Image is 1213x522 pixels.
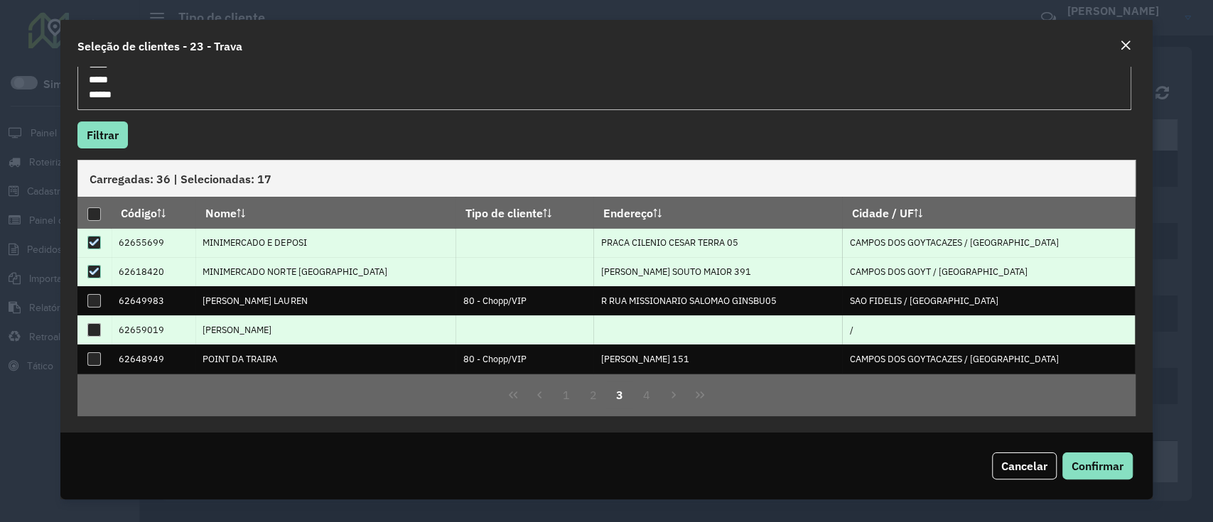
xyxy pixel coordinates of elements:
td: CAMPOS DOS GOYTACAZES / [GEOGRAPHIC_DATA] [842,344,1135,374]
td: [PERSON_NAME] LAUREN [195,286,455,315]
button: 3 [606,381,633,408]
td: 80 - Chopp/VIP [455,286,593,315]
th: Cidade / UF [842,197,1135,228]
button: Filtrar [77,121,128,148]
td: 62655699 [112,228,195,257]
td: [PERSON_NAME] SOUTO MAIOR 391 [593,257,842,286]
button: Last Page [687,381,714,408]
button: Previous Page [526,381,553,408]
th: Tipo de cliente [455,197,593,228]
td: 62649983 [112,286,195,315]
th: Endereço [593,197,842,228]
button: 2 [580,381,607,408]
td: 62618420 [112,257,195,286]
button: Cancelar [992,452,1057,479]
td: POINT DA TRAIRA [195,344,455,374]
td: 80 - Chopp/VIP [455,344,593,374]
td: / [842,315,1135,344]
button: Confirmar [1062,452,1133,479]
td: CAMPOS DOS GOYTACAZES / [GEOGRAPHIC_DATA] [842,228,1135,257]
th: Nome [195,197,455,228]
td: POSTO ABI-KAIR CENTRAL LTDA [195,374,455,403]
em: Fechar [1120,40,1131,51]
td: 62659019 [112,315,195,344]
td: MINIMERCADO E DEPOSI [195,228,455,257]
button: 1 [553,381,580,408]
td: R RUA MISSIONARIO SALOMAO GINSBU05 [593,286,842,315]
td: SAO FIDELIS / [GEOGRAPHIC_DATA] [842,286,1135,315]
span: Cancelar [1001,459,1047,473]
h4: Seleção de clientes - 23 - Trava [77,38,242,55]
span: Confirmar [1072,459,1123,473]
td: [PERSON_NAME] 151 [593,344,842,374]
td: CAMPOS DOS GOYT / [GEOGRAPHIC_DATA] [842,257,1135,286]
td: 62658239 [112,374,195,403]
td: 62648949 [112,344,195,374]
td: [PERSON_NAME] [195,315,455,344]
button: Close [1116,37,1136,55]
td: / [842,374,1135,403]
button: First Page [500,381,527,408]
button: 4 [633,381,660,408]
div: Carregadas: 36 | Selecionadas: 17 [77,160,1135,197]
td: MINIMERCADO NORTE [GEOGRAPHIC_DATA] [195,257,455,286]
td: PRACA CILENIO CESAR TERRA 05 [593,228,842,257]
button: Next Page [660,381,687,408]
th: Código [112,197,195,228]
